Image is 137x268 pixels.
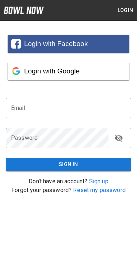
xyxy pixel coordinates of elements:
[6,186,131,195] p: Forgot your password?
[111,131,126,145] button: toggle password visibility
[4,7,44,14] img: logo
[24,40,88,47] span: Login with Facebook
[73,187,126,194] a: Reset my password
[114,4,137,17] button: Login
[8,62,129,80] button: Login with Google
[89,178,109,185] a: Sign up
[24,67,80,75] span: Login with Google
[8,35,129,53] button: Login with Facebook
[6,158,131,171] button: Sign In
[6,177,131,186] p: Don't have an account?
